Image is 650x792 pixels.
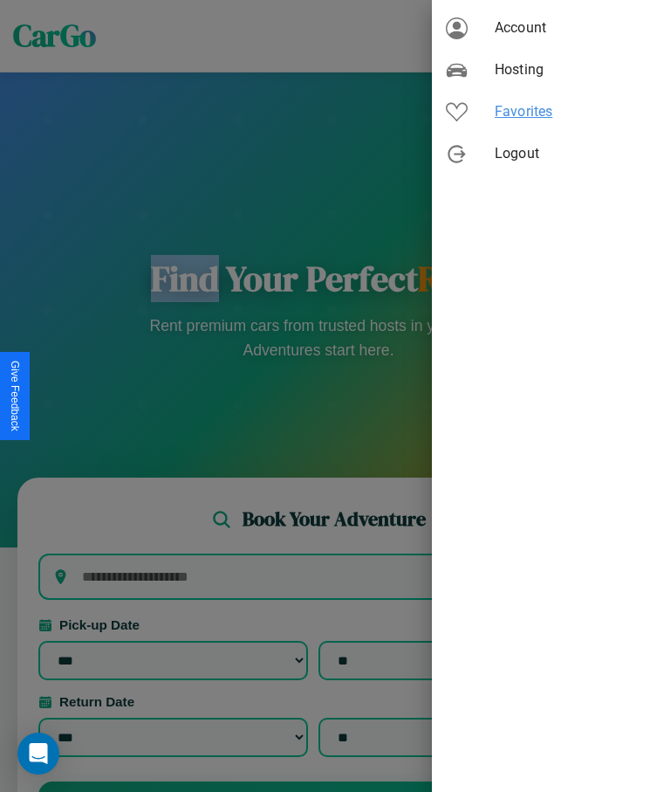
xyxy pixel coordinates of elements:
span: Hosting [495,59,636,80]
div: Favorites [432,91,650,133]
div: Account [432,7,650,49]
span: Favorites [495,101,636,122]
span: Logout [495,143,636,164]
div: Hosting [432,49,650,91]
span: Account [495,17,636,38]
div: Give Feedback [9,361,21,431]
div: Logout [432,133,650,175]
div: Open Intercom Messenger [17,733,59,775]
